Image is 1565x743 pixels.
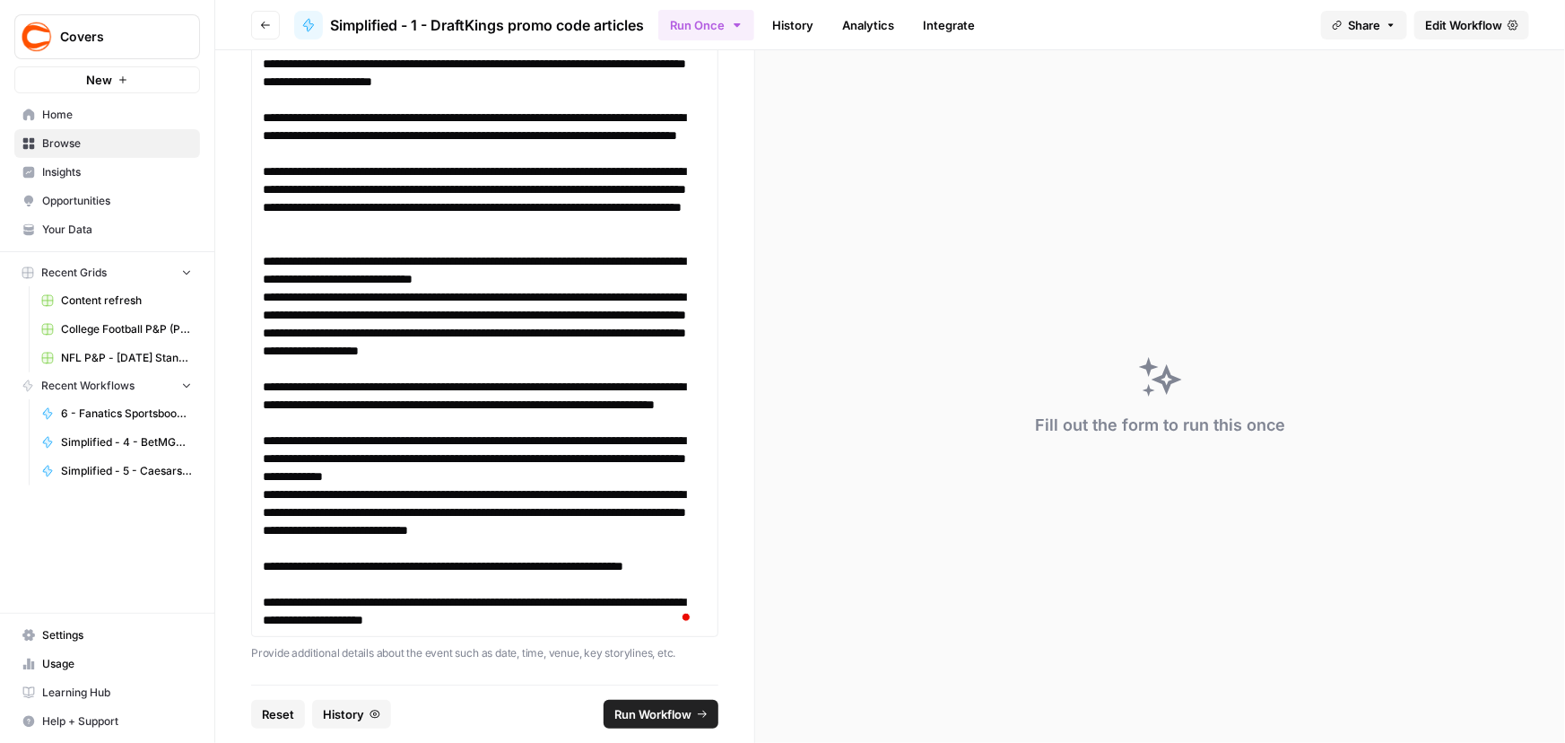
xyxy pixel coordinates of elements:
[42,222,192,238] span: Your Data
[61,321,192,337] span: College Football P&P (Production) Grid (1)
[323,705,364,723] span: History
[251,700,305,729] button: Reset
[61,406,192,422] span: 6 - Fanatics Sportsbook promo articles
[61,434,192,450] span: Simplified - 4 - BetMGM bonus code articles
[658,10,754,40] button: Run Once
[262,705,294,723] span: Reset
[42,107,192,123] span: Home
[33,344,200,372] a: NFL P&P - [DATE] Standard (Production) Grid
[33,428,200,457] a: Simplified - 4 - BetMGM bonus code articles
[14,187,200,215] a: Opportunities
[251,644,718,662] p: Provide additional details about the event such as date, time, venue, key storylines, etc.
[42,627,192,643] span: Settings
[1414,11,1529,39] a: Edit Workflow
[42,193,192,209] span: Opportunities
[831,11,905,39] a: Analytics
[14,372,200,399] button: Recent Workflows
[61,463,192,479] span: Simplified - 5 - Caesars Sportsbook promo code articles
[14,129,200,158] a: Browse
[14,678,200,707] a: Learning Hub
[312,700,391,729] button: History
[42,685,192,701] span: Learning Hub
[42,135,192,152] span: Browse
[61,350,192,366] span: NFL P&P - [DATE] Standard (Production) Grid
[604,700,718,729] button: Run Workflow
[14,158,200,187] a: Insights
[1348,16,1380,34] span: Share
[33,315,200,344] a: College Football P&P (Production) Grid (1)
[14,66,200,93] button: New
[61,293,192,309] span: Content refresh
[614,705,691,723] span: Run Workflow
[42,713,192,730] span: Help + Support
[1035,413,1285,438] div: Fill out the form to run this once
[14,215,200,244] a: Your Data
[60,28,169,46] span: Covers
[330,14,644,36] span: Simplified - 1 - DraftKings promo code articles
[1321,11,1407,39] button: Share
[41,378,135,394] span: Recent Workflows
[14,101,200,129] a: Home
[14,650,200,678] a: Usage
[21,21,53,53] img: Covers Logo
[14,621,200,650] a: Settings
[33,457,200,485] a: Simplified - 5 - Caesars Sportsbook promo code articles
[86,71,112,89] span: New
[33,286,200,315] a: Content refresh
[42,164,192,180] span: Insights
[1425,16,1502,34] span: Edit Workflow
[761,11,824,39] a: History
[251,683,718,699] label: Date
[42,656,192,672] span: Usage
[14,14,200,59] button: Workspace: Covers
[912,11,986,39] a: Integrate
[294,11,644,39] a: Simplified - 1 - DraftKings promo code articles
[14,707,200,736] button: Help + Support
[14,259,200,286] button: Recent Grids
[41,265,107,281] span: Recent Grids
[33,399,200,428] a: 6 - Fanatics Sportsbook promo articles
